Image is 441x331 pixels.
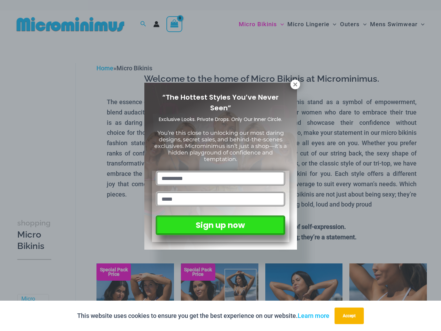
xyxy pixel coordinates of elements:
button: Close [290,80,300,89]
span: Exclusive Looks. Private Drops. Only Our Inner Circle. [159,116,282,123]
button: Accept [335,308,364,324]
span: You’re this close to unlocking our most daring designs, secret sales, and behind-the-scenes exclu... [154,130,287,163]
span: “The Hottest Styles You’ve Never Seen” [162,92,279,113]
p: This website uses cookies to ensure you get the best experience on our website. [77,311,329,321]
button: Sign up now [156,215,285,235]
a: Learn more [298,312,329,319]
